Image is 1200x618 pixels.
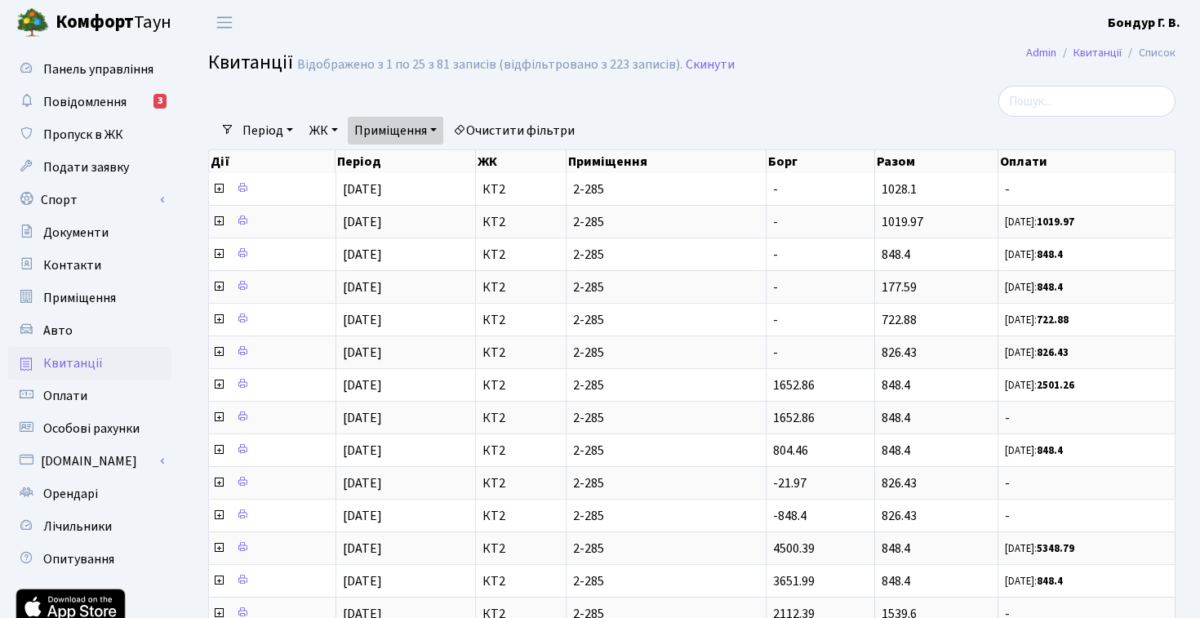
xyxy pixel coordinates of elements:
[16,7,49,39] img: logo.png
[297,57,682,73] div: Відображено з 1 по 25 з 81 записів (відфільтровано з 223 записів).
[882,278,917,296] span: 177.59
[573,379,759,392] span: 2-285
[482,248,558,261] span: КТ2
[882,442,910,460] span: 848.4
[343,474,382,492] span: [DATE]
[767,150,875,173] th: Борг
[773,507,807,525] span: -848.4
[43,322,73,340] span: Авто
[482,346,558,359] span: КТ2
[1108,14,1180,32] b: Бондур Г. В.
[43,256,101,274] span: Контакти
[43,420,140,438] span: Особові рахунки
[8,478,171,510] a: Орендарі
[56,9,134,35] b: Комфорт
[43,224,109,242] span: Документи
[8,412,171,445] a: Особові рахунки
[573,346,759,359] span: 2-285
[8,510,171,543] a: Лічильники
[773,278,778,296] span: -
[236,117,300,144] a: Період
[1005,574,1063,589] small: [DATE]:
[1005,280,1063,295] small: [DATE]:
[43,126,123,144] span: Пропуск в ЖК
[343,376,382,394] span: [DATE]
[303,117,344,144] a: ЖК
[343,344,382,362] span: [DATE]
[482,509,558,522] span: КТ2
[1122,44,1176,62] li: Список
[567,150,767,173] th: Приміщення
[482,542,558,555] span: КТ2
[882,572,910,590] span: 848.4
[482,477,558,490] span: КТ2
[1005,215,1074,229] small: [DATE]:
[482,313,558,327] span: КТ2
[1037,215,1074,229] b: 1019.97
[336,150,476,173] th: Період
[1037,280,1063,295] b: 848.4
[482,216,558,229] span: КТ2
[8,118,171,151] a: Пропуск в ЖК
[773,474,807,492] span: -21.97
[43,485,98,503] span: Орендарі
[1108,13,1180,33] a: Бондур Г. В.
[882,311,917,329] span: 722.88
[43,93,127,111] span: Повідомлення
[882,246,910,264] span: 848.4
[482,575,558,588] span: КТ2
[573,183,759,196] span: 2-285
[773,311,778,329] span: -
[43,60,153,78] span: Панель управління
[882,540,910,558] span: 848.4
[1037,443,1063,458] b: 848.4
[573,542,759,555] span: 2-285
[773,344,778,362] span: -
[153,94,167,109] div: 3
[204,9,245,36] button: Переключити навігацію
[343,278,382,296] span: [DATE]
[882,474,917,492] span: 826.43
[573,477,759,490] span: 2-285
[1037,574,1063,589] b: 848.4
[773,572,815,590] span: 3651.99
[1005,541,1074,556] small: [DATE]:
[343,246,382,264] span: [DATE]
[482,281,558,294] span: КТ2
[482,379,558,392] span: КТ2
[343,540,382,558] span: [DATE]
[343,442,382,460] span: [DATE]
[1005,183,1168,196] span: -
[8,53,171,86] a: Панель управління
[43,289,116,307] span: Приміщення
[8,216,171,249] a: Документи
[343,180,382,198] span: [DATE]
[998,86,1176,117] input: Пошук...
[476,150,566,173] th: ЖК
[8,543,171,576] a: Опитування
[773,376,815,394] span: 1652.86
[8,282,171,314] a: Приміщення
[56,9,171,37] span: Таун
[573,216,759,229] span: 2-285
[1005,378,1074,393] small: [DATE]:
[482,183,558,196] span: КТ2
[1005,509,1168,522] span: -
[998,150,1176,173] th: Оплати
[1005,477,1168,490] span: -
[343,409,382,427] span: [DATE]
[686,57,735,73] a: Скинути
[343,311,382,329] span: [DATE]
[773,442,808,460] span: 804.46
[8,86,171,118] a: Повідомлення3
[1002,36,1200,70] nav: breadcrumb
[8,445,171,478] a: [DOMAIN_NAME]
[1005,247,1063,262] small: [DATE]:
[209,150,336,173] th: Дії
[208,48,293,77] span: Квитанції
[573,509,759,522] span: 2-285
[882,507,917,525] span: 826.43
[43,518,112,536] span: Лічильники
[573,575,759,588] span: 2-285
[882,376,910,394] span: 848.4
